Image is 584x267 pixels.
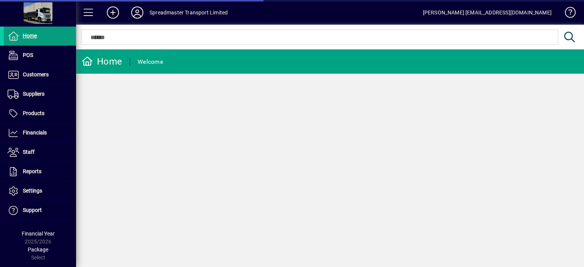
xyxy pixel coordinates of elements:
[28,246,48,253] span: Package
[125,6,149,19] button: Profile
[559,2,574,26] a: Knowledge Base
[4,65,76,84] a: Customers
[4,162,76,181] a: Reports
[4,85,76,104] a: Suppliers
[23,207,42,213] span: Support
[23,149,35,155] span: Staff
[23,168,41,174] span: Reports
[23,91,44,97] span: Suppliers
[4,143,76,162] a: Staff
[22,231,55,237] span: Financial Year
[138,56,163,68] div: Welcome
[4,182,76,201] a: Settings
[23,52,33,58] span: POS
[23,130,47,136] span: Financials
[423,6,552,19] div: [PERSON_NAME] [EMAIL_ADDRESS][DOMAIN_NAME]
[23,71,49,77] span: Customers
[4,201,76,220] a: Support
[149,6,228,19] div: Spreadmaster Transport Limited
[82,55,122,68] div: Home
[4,123,76,142] a: Financials
[23,188,42,194] span: Settings
[23,33,37,39] span: Home
[23,110,44,116] span: Products
[101,6,125,19] button: Add
[4,104,76,123] a: Products
[4,46,76,65] a: POS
